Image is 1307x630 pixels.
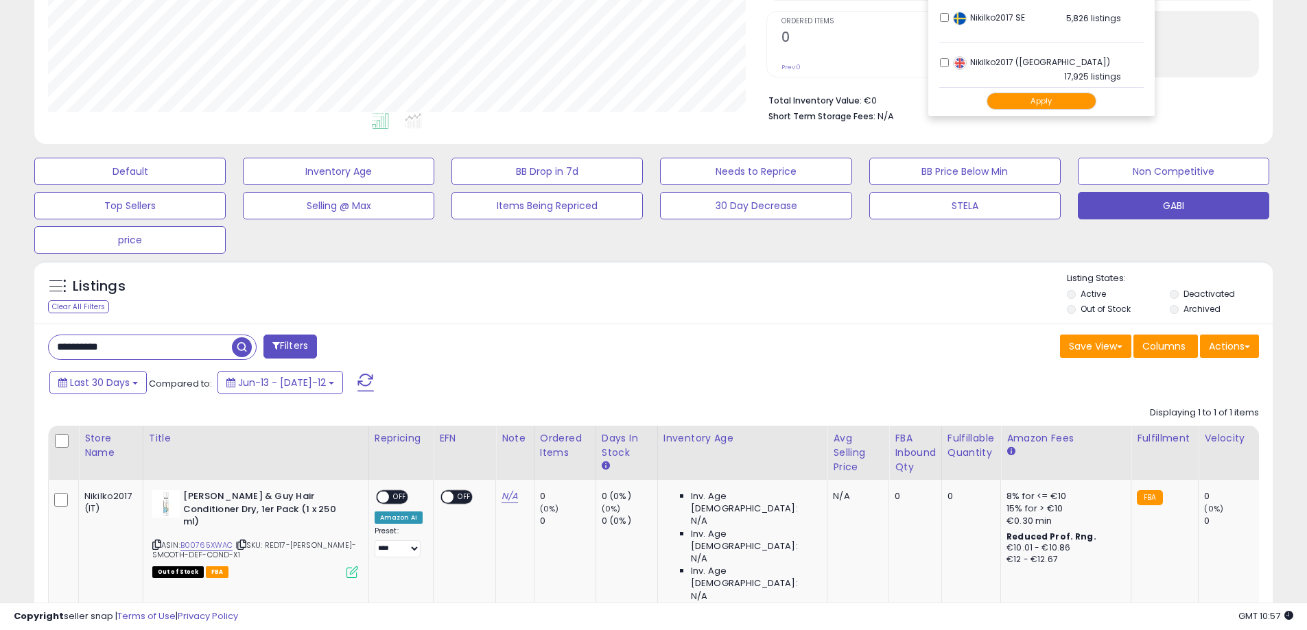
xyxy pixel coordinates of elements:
[152,566,204,578] span: All listings that are currently out of stock and unavailable for purchase on Amazon
[502,431,528,446] div: Note
[1078,192,1269,219] button: GABI
[1184,303,1221,315] label: Archived
[451,158,643,185] button: BB Drop in 7d
[1081,303,1131,315] label: Out of Stock
[691,590,707,603] span: N/A
[1204,503,1223,514] small: (0%)
[34,158,226,185] button: Default
[781,18,1005,25] span: Ordered Items
[1137,490,1162,505] small: FBA
[1078,158,1269,185] button: Non Competitive
[540,503,559,514] small: (0%)
[953,56,967,70] img: uk.png
[1200,335,1259,358] button: Actions
[502,489,518,503] a: N/A
[1006,554,1120,566] div: €12 - €12.67
[1133,335,1198,358] button: Columns
[1064,71,1121,82] span: 17,925 listings
[439,431,490,446] div: EFN
[49,371,147,394] button: Last 30 Days
[14,610,238,623] div: seller snap | |
[152,490,358,577] div: ASIN:
[660,192,851,219] button: 30 Day Decrease
[34,192,226,219] button: Top Sellers
[953,12,967,25] img: sweden.png
[781,29,1005,48] h2: 0
[1238,609,1293,622] span: 2025-08-12 10:57 GMT
[84,431,137,460] div: Store Name
[602,503,621,514] small: (0%)
[73,277,126,296] h5: Listings
[243,192,434,219] button: Selling @ Max
[869,158,1061,185] button: BB Price Below Min
[70,376,130,389] span: Last 30 Days
[602,515,657,527] div: 0 (0%)
[953,56,1110,68] span: Nikilko2017 ([GEOGRAPHIC_DATA])
[663,431,821,446] div: Inventory Age
[243,158,434,185] button: Inventory Age
[1006,431,1125,446] div: Amazon Fees
[660,158,851,185] button: Needs to Reprice
[953,12,1025,23] span: Nikilko2017 SE
[1081,288,1106,300] label: Active
[206,566,229,578] span: FBA
[1066,12,1121,24] span: 5,826 listings
[1204,515,1260,527] div: 0
[180,540,233,551] a: B00765XWAC
[149,431,363,446] div: Title
[691,515,707,527] span: N/A
[540,515,596,527] div: 0
[602,490,657,502] div: 0 (0%)
[34,226,226,254] button: price
[1142,339,1186,353] span: Columns
[1006,446,1015,458] small: Amazon Fees.
[947,431,995,460] div: Fulfillable Quantity
[768,110,875,122] b: Short Term Storage Fees:
[691,553,707,565] span: N/A
[152,540,357,560] span: | SKU: RED17-[PERSON_NAME]-SMOOTH-DEF-COND-X1
[84,490,132,515] div: Nikilko2017 (IT)
[1137,431,1192,446] div: Fulfillment
[895,490,931,502] div: 0
[1184,288,1235,300] label: Deactivated
[152,490,180,518] img: 31fr0hsa+tL._SL40_.jpg
[878,110,894,123] span: N/A
[149,377,212,390] span: Compared to:
[540,431,590,460] div: Ordered Items
[375,511,423,524] div: Amazon AI
[48,300,109,313] div: Clear All Filters
[602,460,610,472] small: Days In Stock.
[602,431,652,460] div: Days In Stock
[768,91,1249,108] li: €0
[768,95,862,106] b: Total Inventory Value:
[375,526,423,557] div: Preset:
[1204,490,1260,502] div: 0
[117,609,176,622] a: Terms of Use
[183,490,350,532] b: [PERSON_NAME] & Guy Hair Conditioner Dry, 1er Pack (1 x 250 ml)
[691,528,816,553] span: Inv. Age [DEMOGRAPHIC_DATA]:
[1006,515,1120,527] div: €0.30 min
[947,490,990,502] div: 0
[454,492,475,503] span: OFF
[1060,335,1131,358] button: Save View
[895,431,936,474] div: FBA inbound Qty
[869,192,1061,219] button: STELA
[375,431,427,446] div: Repricing
[1006,542,1120,554] div: €10.01 - €10.86
[833,490,878,502] div: N/A
[178,609,238,622] a: Privacy Policy
[691,565,816,590] span: Inv. Age [DEMOGRAPHIC_DATA]:
[263,335,317,359] button: Filters
[1006,490,1120,502] div: 8% for <= €10
[691,490,816,515] span: Inv. Age [DEMOGRAPHIC_DATA]:
[14,609,64,622] strong: Copyright
[987,93,1096,110] button: Apply
[833,431,883,474] div: Avg Selling Price
[540,490,596,502] div: 0
[217,371,343,394] button: Jun-13 - [DATE]-12
[1067,272,1273,285] p: Listing States:
[1006,502,1120,515] div: 15% for > €10
[1006,531,1096,542] b: Reduced Prof. Rng.
[238,376,326,389] span: Jun-13 - [DATE]-12
[389,492,411,503] span: OFF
